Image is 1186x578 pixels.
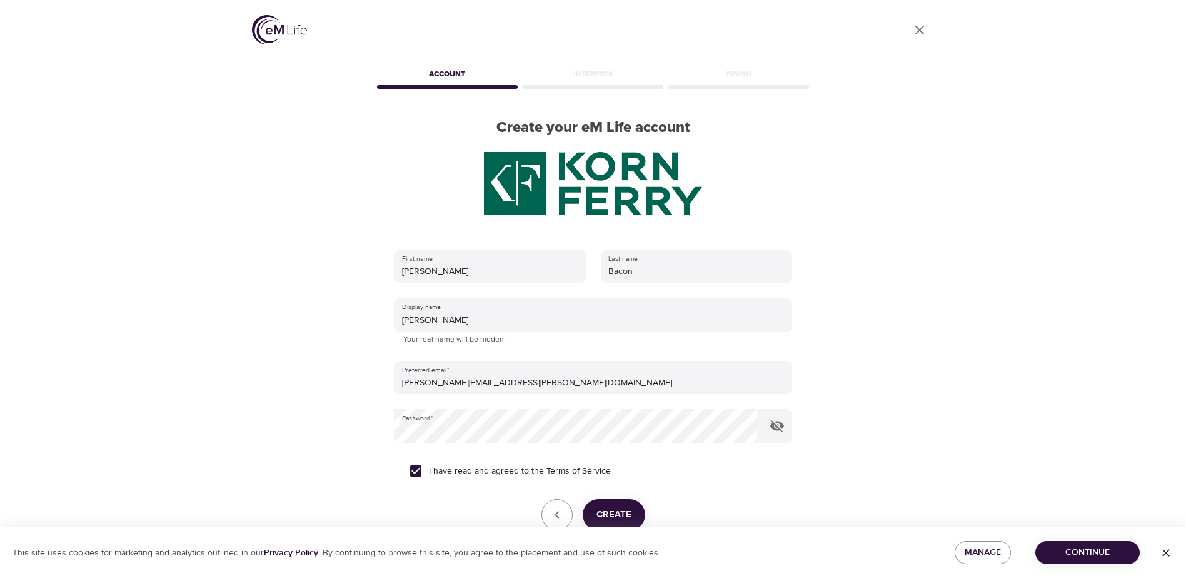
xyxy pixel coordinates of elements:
[965,545,1001,560] span: Manage
[1035,541,1140,564] button: Continue
[403,333,783,346] p: Your real name will be hidden.
[546,465,611,478] a: Terms of Service
[484,152,703,215] img: KF%20green%20logo%202.20.2025.png
[264,547,318,559] a: Privacy Policy
[252,15,307,44] img: logo
[429,465,611,478] span: I have read and agreed to the
[1045,545,1130,560] span: Continue
[905,15,935,45] a: close
[596,507,631,523] span: Create
[955,541,1011,564] button: Manage
[374,119,812,137] h2: Create your eM Life account
[583,499,645,530] button: Create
